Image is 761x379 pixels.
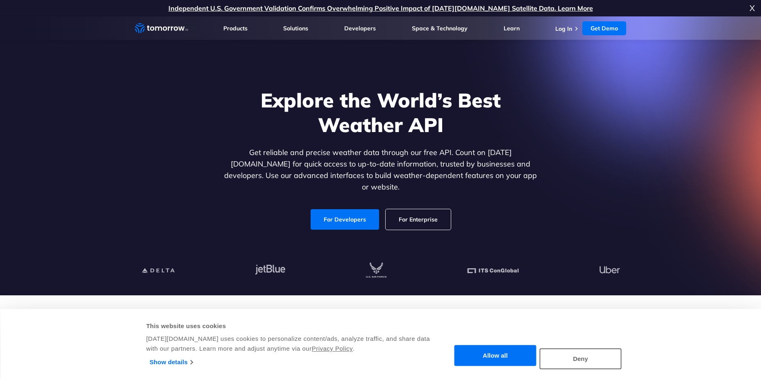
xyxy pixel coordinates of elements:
[223,25,248,32] a: Products
[412,25,468,32] a: Space & Technology
[146,334,431,354] div: [DATE][DOMAIN_NAME] uses cookies to personalize content/ads, analyze traffic, and share data with...
[540,348,622,369] button: Deny
[146,321,431,331] div: This website uses cookies
[168,4,593,12] a: Independent U.S. Government Validation Confirms Overwhelming Positive Impact of [DATE][DOMAIN_NAM...
[454,345,536,366] button: Allow all
[312,345,353,352] a: Privacy Policy
[555,25,572,32] a: Log In
[344,25,376,32] a: Developers
[135,22,188,34] a: Home link
[150,356,193,368] a: Show details
[283,25,308,32] a: Solutions
[223,147,539,193] p: Get reliable and precise weather data through our free API. Count on [DATE][DOMAIN_NAME] for quic...
[223,88,539,137] h1: Explore the World’s Best Weather API
[504,25,520,32] a: Learn
[386,209,451,230] a: For Enterprise
[582,21,626,35] a: Get Demo
[311,209,379,230] a: For Developers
